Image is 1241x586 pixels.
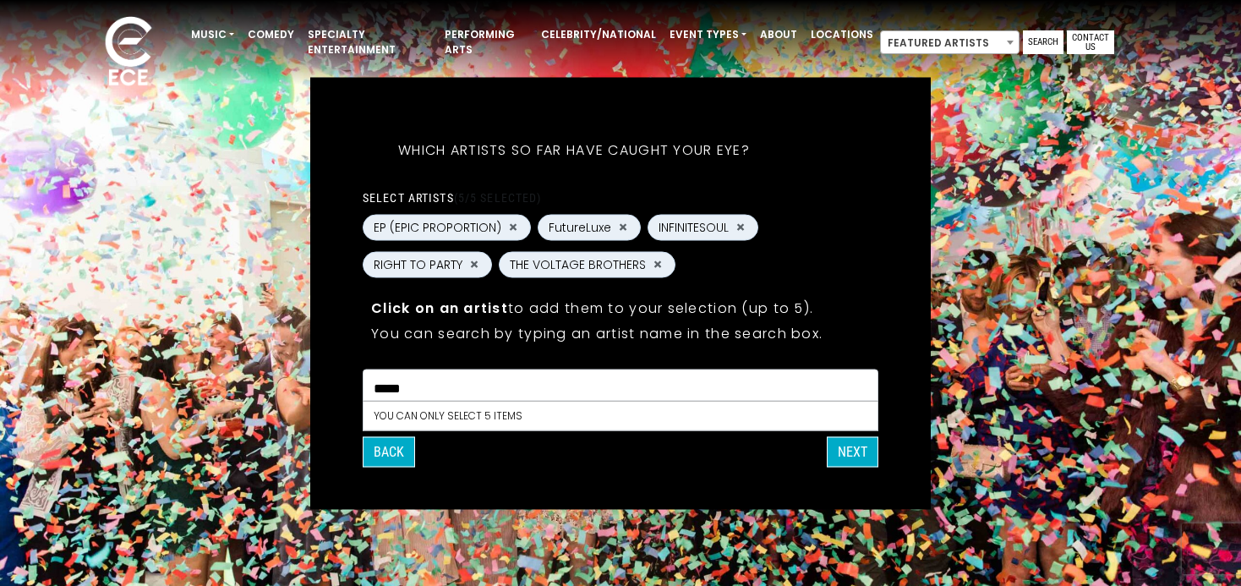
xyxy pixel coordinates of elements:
span: FutureLuxe [549,218,611,236]
span: EP (EPIC PROPORTION) [374,218,501,236]
button: Remove EP (EPIC PROPORTION) [506,220,520,235]
a: Event Types [663,20,753,49]
a: Locations [804,20,880,49]
img: ece_new_logo_whitev2-1.png [86,12,171,94]
strong: Click on an artist [371,298,508,317]
span: Featured Artists [880,30,1020,54]
p: You can search by typing an artist name in the search box. [371,322,870,343]
a: Performing Arts [438,20,534,64]
button: Remove RIGHT TO PARTY [467,257,481,272]
a: Music [184,20,241,49]
button: Remove THE VOLTAGE BROTHERS [651,257,664,272]
span: RIGHT TO PARTY [374,255,462,273]
button: Next [827,436,878,467]
button: Remove INFINITESOUL [734,220,747,235]
h5: Which artists so far have caught your eye? [363,119,785,180]
button: Remove FutureLuxe [616,220,630,235]
a: Comedy [241,20,301,49]
span: (5/5 selected) [454,190,542,204]
span: THE VOLTAGE BROTHERS [510,255,646,273]
a: Celebrity/National [534,20,663,49]
label: Select artists [363,189,541,205]
a: About [753,20,804,49]
li: You can only select 5 items [364,401,877,430]
a: Contact Us [1067,30,1114,54]
a: Specialty Entertainment [301,20,438,64]
textarea: Search [374,380,867,395]
a: Search [1023,30,1063,54]
button: Back [363,436,415,467]
span: Featured Artists [881,31,1019,55]
p: to add them to your selection (up to 5). [371,297,870,318]
span: INFINITESOUL [659,218,729,236]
